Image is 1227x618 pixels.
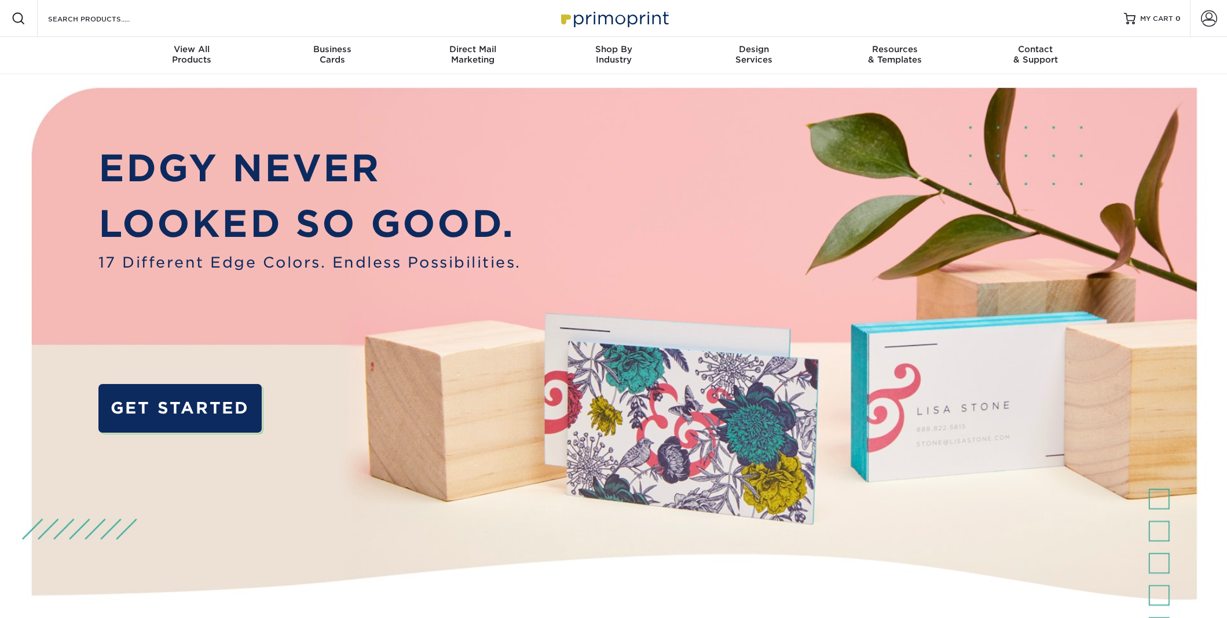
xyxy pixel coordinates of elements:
[47,12,160,25] input: SEARCH PRODUCTS.....
[825,44,965,65] div: & Templates
[122,37,262,74] a: View AllProducts
[402,37,543,74] a: Direct MailMarketing
[825,37,965,74] a: Resources& Templates
[965,44,1106,54] span: Contact
[262,37,402,74] a: BusinessCards
[684,44,825,65] div: Services
[965,37,1106,74] a: Contact& Support
[262,44,402,65] div: Cards
[556,6,672,31] img: Primoprint
[98,251,521,273] span: 17 Different Edge Colors. Endless Possibilities.
[543,44,684,65] div: Industry
[122,44,262,65] div: Products
[1175,14,1181,23] span: 0
[684,37,825,74] a: DesignServices
[98,384,262,433] a: GET STARTED
[262,44,402,54] span: Business
[825,44,965,54] span: Resources
[98,196,521,251] p: LOOKED SO GOOD.
[122,44,262,54] span: View All
[965,44,1106,65] div: & Support
[402,44,543,54] span: Direct Mail
[543,44,684,54] span: Shop By
[1140,14,1173,24] span: MY CART
[98,141,521,196] p: EDGY NEVER
[543,37,684,74] a: Shop ByIndustry
[402,44,543,65] div: Marketing
[684,44,825,54] span: Design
